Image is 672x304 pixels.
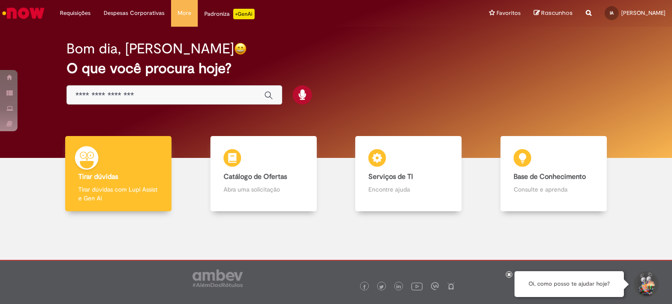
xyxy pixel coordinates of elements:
[514,271,624,297] div: Oi, como posso te ajudar hoje?
[1,4,46,22] img: ServiceNow
[514,185,594,194] p: Consulte e aprenda
[204,9,255,19] div: Padroniza
[66,41,234,56] h2: Bom dia, [PERSON_NAME]
[534,9,573,17] a: Rascunhos
[191,136,336,212] a: Catálogo de Ofertas Abra uma solicitação
[497,9,521,17] span: Favoritos
[368,185,448,194] p: Encontre ajuda
[514,172,586,181] b: Base de Conhecimento
[224,172,287,181] b: Catálogo de Ofertas
[178,9,191,17] span: More
[368,172,413,181] b: Serviços de TI
[633,271,659,297] button: Iniciar Conversa de Suporte
[60,9,91,17] span: Requisições
[78,185,158,203] p: Tirar dúvidas com Lupi Assist e Gen Ai
[541,9,573,17] span: Rascunhos
[610,10,613,16] span: IA
[447,282,455,290] img: logo_footer_naosei.png
[224,185,304,194] p: Abra uma solicitação
[411,280,423,292] img: logo_footer_youtube.png
[104,9,164,17] span: Despesas Corporativas
[379,285,384,289] img: logo_footer_twitter.png
[396,284,401,290] img: logo_footer_linkedin.png
[192,269,243,287] img: logo_footer_ambev_rotulo_gray.png
[431,282,439,290] img: logo_footer_workplace.png
[336,136,481,212] a: Serviços de TI Encontre ajuda
[46,136,191,212] a: Tirar dúvidas Tirar dúvidas com Lupi Assist e Gen Ai
[621,9,665,17] span: [PERSON_NAME]
[78,172,118,181] b: Tirar dúvidas
[234,42,247,55] img: happy-face.png
[481,136,626,212] a: Base de Conhecimento Consulte e aprenda
[233,9,255,19] p: +GenAi
[66,61,606,76] h2: O que você procura hoje?
[362,285,367,289] img: logo_footer_facebook.png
